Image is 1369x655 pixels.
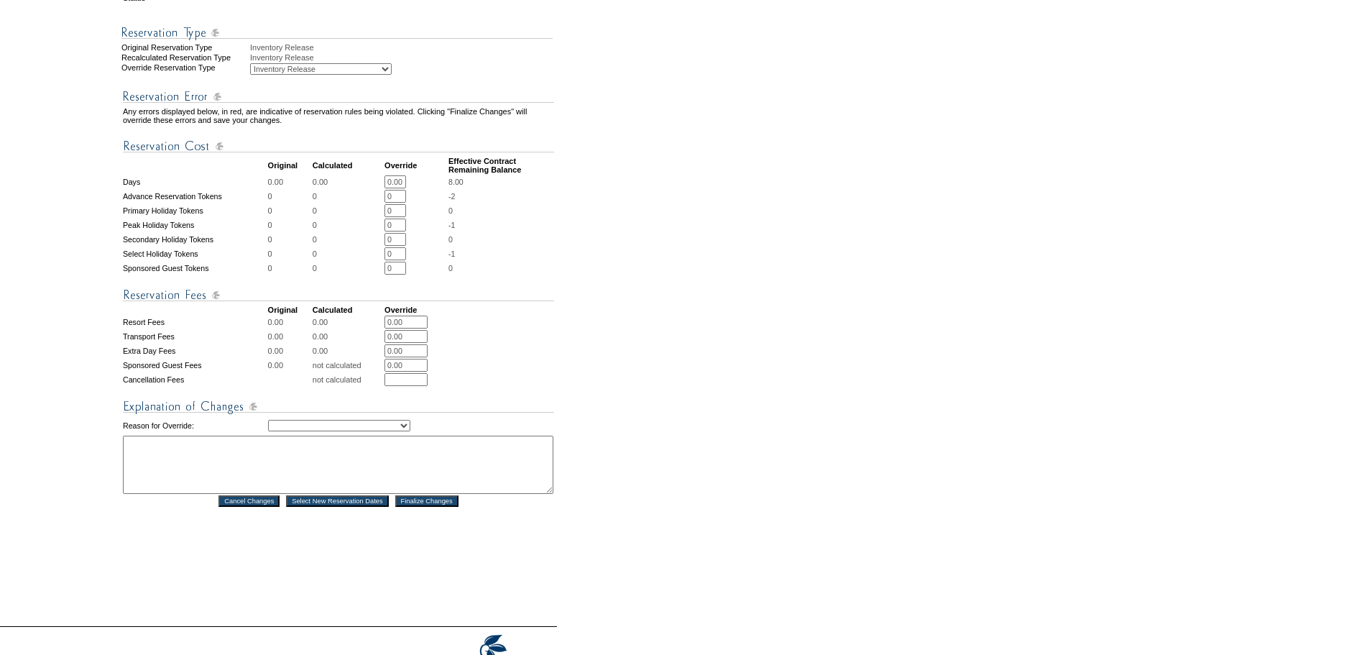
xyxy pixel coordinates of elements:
[313,219,383,232] td: 0
[268,262,311,275] td: 0
[448,221,455,229] span: -1
[313,262,383,275] td: 0
[313,233,383,246] td: 0
[268,330,311,343] td: 0.00
[123,175,267,188] td: Days
[123,316,267,329] td: Resort Fees
[123,204,267,217] td: Primary Holiday Tokens
[123,190,267,203] td: Advance Reservation Tokens
[268,233,311,246] td: 0
[268,316,311,329] td: 0.00
[123,373,267,386] td: Cancellation Fees
[448,192,455,201] span: -2
[121,43,249,52] div: Original Reservation Type
[286,495,389,507] input: Select New Reservation Dates
[313,316,383,329] td: 0.00
[268,359,311,372] td: 0.00
[268,157,311,174] td: Original
[313,344,383,357] td: 0.00
[313,247,383,260] td: 0
[448,178,464,186] span: 8.00
[218,495,280,507] input: Cancel Changes
[313,359,383,372] td: not calculated
[123,107,554,124] td: Any errors displayed below, in red, are indicative of reservation rules being violated. Clicking ...
[448,249,455,258] span: -1
[448,206,453,215] span: 0
[313,175,383,188] td: 0.00
[268,204,311,217] td: 0
[123,137,554,155] img: Reservation Cost
[123,247,267,260] td: Select Holiday Tokens
[123,88,554,106] img: Reservation Errors
[448,157,554,174] td: Effective Contract Remaining Balance
[268,344,311,357] td: 0.00
[123,262,267,275] td: Sponsored Guest Tokens
[395,495,458,507] input: Finalize Changes
[268,306,311,314] td: Original
[313,190,383,203] td: 0
[313,306,383,314] td: Calculated
[268,190,311,203] td: 0
[313,330,383,343] td: 0.00
[313,204,383,217] td: 0
[123,359,267,372] td: Sponsored Guest Fees
[250,53,556,62] div: Inventory Release
[123,286,554,304] img: Reservation Fees
[123,344,267,357] td: Extra Day Fees
[123,233,267,246] td: Secondary Holiday Tokens
[123,398,554,416] img: Explanation of Changes
[123,330,267,343] td: Transport Fees
[384,306,447,314] td: Override
[123,417,267,434] td: Reason for Override:
[123,219,267,232] td: Peak Holiday Tokens
[448,264,453,272] span: 0
[384,157,447,174] td: Override
[121,63,249,75] div: Override Reservation Type
[313,157,383,174] td: Calculated
[448,235,453,244] span: 0
[121,24,553,42] img: Reservation Type
[121,53,249,62] div: Recalculated Reservation Type
[313,373,383,386] td: not calculated
[268,247,311,260] td: 0
[250,43,556,52] div: Inventory Release
[268,175,311,188] td: 0.00
[268,219,311,232] td: 0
